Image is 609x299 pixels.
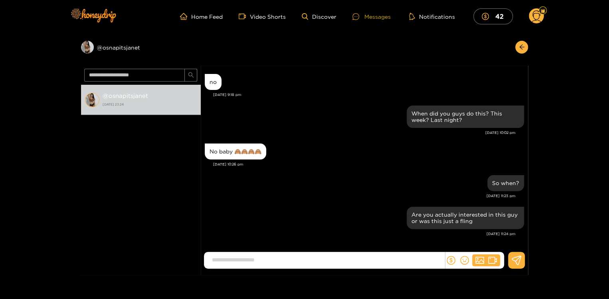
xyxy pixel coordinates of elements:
[473,8,513,24] button: 42
[180,13,191,20] span: home
[482,13,493,20] span: dollar
[210,148,261,155] div: No baby 🙈🙈🙈🙈
[487,175,524,191] div: Sep. 27, 11:23 pm
[519,44,525,51] span: arrow-left
[302,13,336,20] a: Discover
[515,41,528,54] button: arrow-left
[494,12,504,20] mark: 42
[447,256,455,265] span: dollar
[210,79,217,85] div: no
[411,211,519,224] div: Are you actually interested in this guy or was this just a fling
[188,72,194,79] span: search
[213,92,524,98] div: [DATE] 9:18 pm
[407,207,524,229] div: Sep. 27, 11:24 pm
[407,106,524,128] div: Sep. 27, 10:02 pm
[85,93,99,107] img: conversation
[540,8,545,13] img: Fan Level
[103,92,148,99] strong: @ osnapitsjanet
[460,256,469,265] span: smile
[492,180,519,186] div: So when?
[472,254,500,266] button: picturevideo-camera
[205,193,516,199] div: [DATE] 11:23 pm
[205,130,516,136] div: [DATE] 10:02 pm
[488,256,497,265] span: video-camera
[445,254,457,266] button: dollar
[81,41,201,54] div: @osnapitsjanet
[407,12,457,20] button: Notifications
[205,144,266,159] div: Sep. 27, 10:26 pm
[239,13,250,20] span: video-camera
[411,110,519,123] div: When did you guys do this? This week? Last night?
[184,69,197,82] button: search
[239,13,286,20] a: Video Shorts
[352,12,391,21] div: Messages
[103,101,197,108] strong: [DATE] 23:24
[213,161,524,167] div: [DATE] 10:26 pm
[205,231,516,237] div: [DATE] 11:24 pm
[180,13,223,20] a: Home Feed
[205,74,221,90] div: Sep. 27, 9:18 pm
[475,256,484,265] span: picture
